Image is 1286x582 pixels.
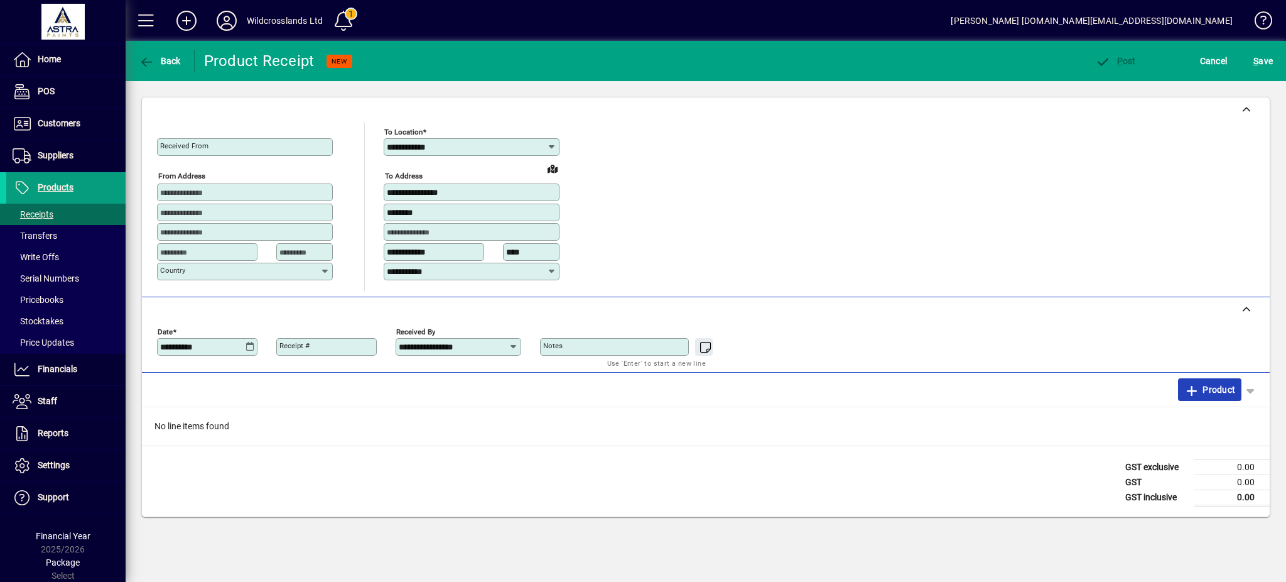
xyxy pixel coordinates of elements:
[38,364,77,374] span: Financials
[6,108,126,140] a: Customers
[38,460,70,470] span: Settings
[13,252,59,262] span: Write Offs
[13,295,63,305] span: Pricebooks
[1119,459,1194,475] td: GST exclusive
[13,338,74,348] span: Price Updates
[1095,56,1136,66] span: ost
[1245,3,1270,43] a: Knowledge Base
[6,225,126,246] a: Transfers
[46,557,80,568] span: Package
[543,158,563,178] a: View on map
[6,140,126,172] a: Suppliers
[6,246,126,268] a: Write Offs
[1197,50,1231,72] button: Cancel
[13,316,63,326] span: Stocktakes
[36,531,90,541] span: Financial Year
[543,341,563,350] mat-label: Notes
[158,327,173,336] mat-label: Date
[6,482,126,513] a: Support
[6,76,126,107] a: POS
[6,310,126,332] a: Stocktakes
[38,492,69,502] span: Support
[136,50,184,72] button: Back
[6,44,126,75] a: Home
[332,57,347,65] span: NEW
[1092,50,1139,72] button: Post
[13,273,79,283] span: Serial Numbers
[6,289,126,310] a: Pricebooks
[13,209,53,219] span: Receipts
[6,386,126,417] a: Staff
[1194,490,1270,505] td: 0.00
[142,407,1270,446] div: No line items found
[38,86,55,96] span: POS
[160,141,208,150] mat-label: Received From
[38,182,73,192] span: Products
[38,428,68,438] span: Reports
[1250,50,1276,72] button: Save
[126,50,195,72] app-page-header-button: Back
[160,266,185,275] mat-label: Country
[951,11,1233,31] div: [PERSON_NAME] [DOMAIN_NAME][EMAIL_ADDRESS][DOMAIN_NAME]
[139,56,181,66] span: Back
[384,128,423,136] mat-label: To location
[396,327,435,336] mat-label: Received by
[6,418,126,449] a: Reports
[1253,51,1273,71] span: ave
[166,9,207,32] button: Add
[6,450,126,481] a: Settings
[38,118,80,128] span: Customers
[6,268,126,289] a: Serial Numbers
[247,11,323,31] div: Wildcrosslands Ltd
[1253,56,1258,66] span: S
[204,51,315,71] div: Product Receipt
[1184,380,1235,400] span: Product
[38,396,57,406] span: Staff
[607,356,706,370] mat-hint: Use 'Enter' to start a new line
[279,341,310,350] mat-label: Receipt #
[6,332,126,353] a: Price Updates
[1119,475,1194,490] td: GST
[207,9,247,32] button: Profile
[38,54,61,64] span: Home
[1200,51,1228,71] span: Cancel
[1194,459,1270,475] td: 0.00
[6,204,126,225] a: Receipts
[38,150,73,160] span: Suppliers
[1178,378,1241,401] button: Product
[1119,490,1194,505] td: GST inclusive
[13,231,57,241] span: Transfers
[6,354,126,385] a: Financials
[1194,475,1270,490] td: 0.00
[1117,56,1123,66] span: P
